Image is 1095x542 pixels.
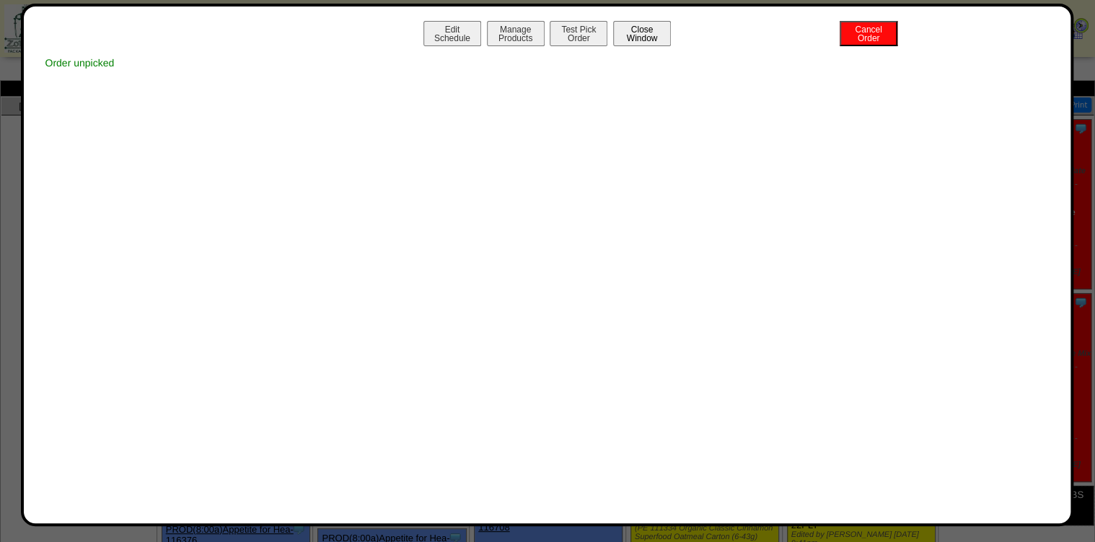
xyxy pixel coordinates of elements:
[38,50,1057,76] div: Order unpicked
[487,21,545,46] button: ManageProducts
[613,21,671,46] button: CloseWindow
[612,32,672,43] a: CloseWindow
[550,21,607,46] button: Test PickOrder
[423,21,481,46] button: EditSchedule
[840,21,897,46] button: CancelOrder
